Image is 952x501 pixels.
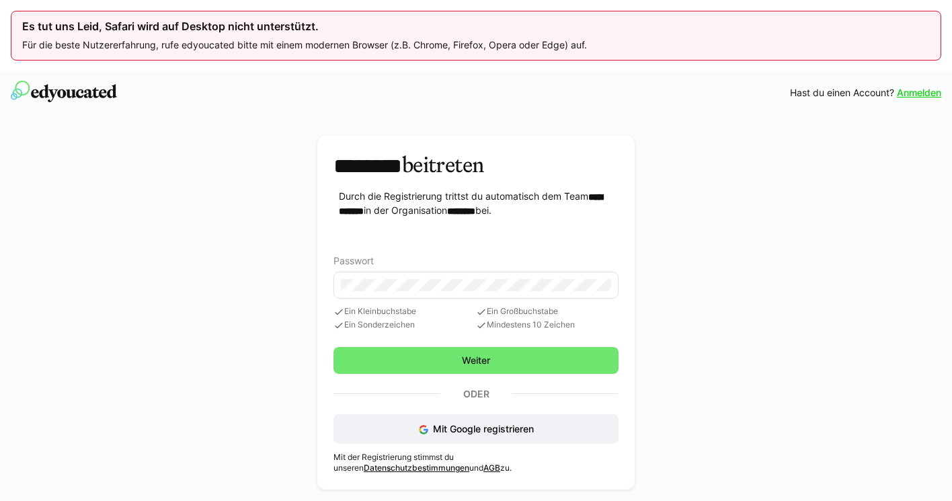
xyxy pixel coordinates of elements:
span: Weiter [460,354,492,367]
p: Oder [440,385,512,403]
p: Für die beste Nutzererfahrung, rufe edyoucated bitte mit einem modernen Browser (z.B. Chrome, Fir... [22,38,930,52]
button: Mit Google registrieren [333,414,619,444]
h3: beitreten [333,152,619,179]
span: Mit Google registrieren [433,423,534,434]
span: Ein Großbuchstabe [476,307,619,317]
button: Weiter [333,347,619,374]
span: Ein Sonderzeichen [333,320,476,331]
img: edyoucated [11,81,117,102]
a: Datenschutzbestimmungen [364,463,469,473]
p: Mit der Registrierung stimmst du unseren und zu. [333,452,619,473]
span: Mindestens 10 Zeichen [476,320,619,331]
a: Anmelden [897,86,941,100]
span: Passwort [333,256,374,266]
a: AGB [483,463,500,473]
p: Durch die Registrierung trittst du automatisch dem Team in der Organisation bei. [339,190,619,218]
span: Ein Kleinbuchstabe [333,307,476,317]
span: Hast du einen Account? [790,86,894,100]
div: Es tut uns Leid, Safari wird auf Desktop nicht unterstützt. [22,20,930,33]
